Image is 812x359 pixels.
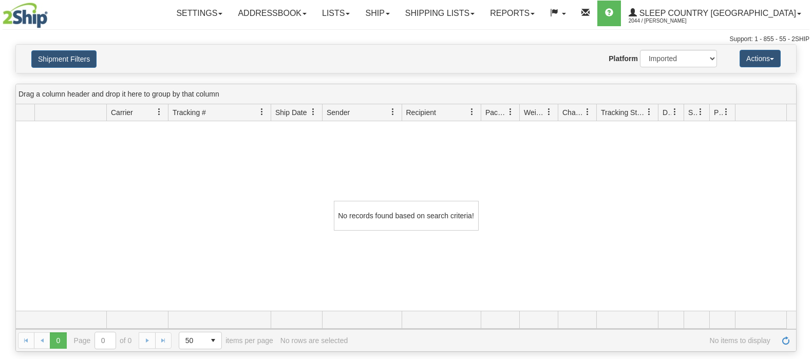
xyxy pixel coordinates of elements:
[179,332,273,349] span: items per page
[524,107,545,118] span: Weight
[629,16,706,26] span: 2044 / [PERSON_NAME]
[740,50,781,67] button: Actions
[50,332,66,349] span: Page 0
[3,3,48,28] img: logo2044.jpg
[384,103,402,121] a: Sender filter column settings
[717,103,735,121] a: Pickup Status filter column settings
[205,332,221,349] span: select
[3,35,809,44] div: Support: 1 - 855 - 55 - 2SHIP
[398,1,482,26] a: Shipping lists
[406,107,436,118] span: Recipient
[688,107,697,118] span: Shipment Issues
[74,332,132,349] span: Page of 0
[355,336,770,345] span: No items to display
[485,107,507,118] span: Packages
[280,336,348,345] div: No rows are selected
[334,201,479,231] div: No records found based on search criteria!
[463,103,481,121] a: Recipient filter column settings
[305,103,322,121] a: Ship Date filter column settings
[275,107,307,118] span: Ship Date
[16,84,796,104] div: grid grouping header
[663,107,671,118] span: Delivery Status
[621,1,809,26] a: Sleep Country [GEOGRAPHIC_DATA] 2044 / [PERSON_NAME]
[168,1,230,26] a: Settings
[666,103,684,121] a: Delivery Status filter column settings
[253,103,271,121] a: Tracking # filter column settings
[562,107,584,118] span: Charge
[150,103,168,121] a: Carrier filter column settings
[230,1,314,26] a: Addressbook
[692,103,709,121] a: Shipment Issues filter column settings
[714,107,723,118] span: Pickup Status
[179,332,222,349] span: Page sizes drop down
[601,107,646,118] span: Tracking Status
[640,103,658,121] a: Tracking Status filter column settings
[579,103,596,121] a: Charge filter column settings
[788,127,811,232] iframe: chat widget
[482,1,542,26] a: Reports
[327,107,350,118] span: Sender
[502,103,519,121] a: Packages filter column settings
[609,53,638,64] label: Platform
[540,103,558,121] a: Weight filter column settings
[778,332,794,349] a: Refresh
[111,107,133,118] span: Carrier
[31,50,97,68] button: Shipment Filters
[637,9,796,17] span: Sleep Country [GEOGRAPHIC_DATA]
[173,107,206,118] span: Tracking #
[185,335,199,346] span: 50
[314,1,357,26] a: Lists
[357,1,397,26] a: Ship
